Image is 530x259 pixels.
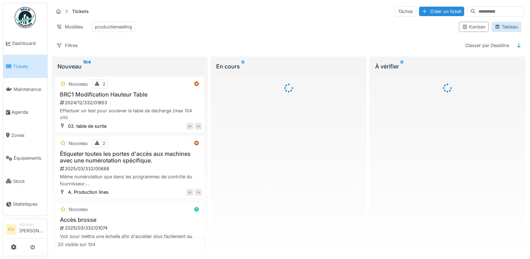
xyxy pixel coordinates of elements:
div: 2024/12/332/01853 [59,99,202,106]
div: A. Production lines [68,189,109,195]
h3: Étiqueter toutes les portes d'accès aux machines avec une numérotation spécifique. [58,151,202,164]
sup: 104 [83,62,91,71]
div: Tableau [495,24,518,30]
img: Badge_color-CXgf-gQk.svg [15,7,36,28]
div: Manager [19,222,44,227]
span: Agenda [12,109,44,115]
a: Statistiques [3,193,47,215]
div: ZA [195,123,202,130]
div: 2 [103,140,105,147]
a: Zones [3,124,47,147]
sup: 0 [241,62,245,71]
span: Équipements [14,155,44,161]
a: Maintenance [3,78,47,101]
div: Classer par Deadline [462,40,512,51]
h3: Accès brosse [58,217,202,223]
a: Stock [3,170,47,192]
div: Filtres [53,40,81,51]
sup: 0 [400,62,403,71]
div: productiemeeting [95,24,132,30]
div: Modèles [53,22,86,32]
div: Nouveau [57,62,202,71]
li: KV [6,224,16,235]
div: Créer un ticket [419,7,464,16]
div: Nouveau [69,81,88,87]
a: Tickets [3,55,47,78]
div: Nouveau [69,140,88,147]
div: 20 visible sur 104 [58,241,95,248]
span: Maintenance [14,86,44,93]
div: ZA [195,189,202,196]
div: BV [186,123,193,130]
a: KV Manager[PERSON_NAME] [6,222,44,239]
div: Tâches [395,6,416,16]
span: Tickets [13,63,44,70]
a: Équipements [3,147,47,170]
div: 2 [103,81,105,87]
li: [PERSON_NAME] [19,222,44,237]
a: Agenda [3,101,47,124]
div: 2025/03/332/00688 [59,165,202,172]
div: Même numérotation que dans les programmes de contrôle du fournisseur. Example : B1.D1.01 = Beam 1... [58,173,202,187]
div: 2025/03/332/01074 [59,225,202,231]
a: Dashboard [3,32,47,55]
span: Dashboard [12,40,44,47]
h3: BRC1 Modification Hauteur Table [58,91,202,98]
div: Voir pour mettre une échelle afin d'accéder plus facilement au dessus des brosses koh1 [58,233,202,246]
span: Stock [13,178,44,185]
div: Kanban [462,24,486,30]
strong: Tickets [69,8,91,15]
div: 03. table de sortie [68,123,106,129]
div: En cours [216,62,361,71]
div: Nouveau [69,206,88,213]
div: Effectuer un test pour soulever la table de décharge (max 104 cm) [58,107,202,121]
span: Zones [11,132,44,139]
div: À vérifier [375,62,519,71]
span: Statistiques [13,201,44,207]
div: BV [186,189,193,196]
